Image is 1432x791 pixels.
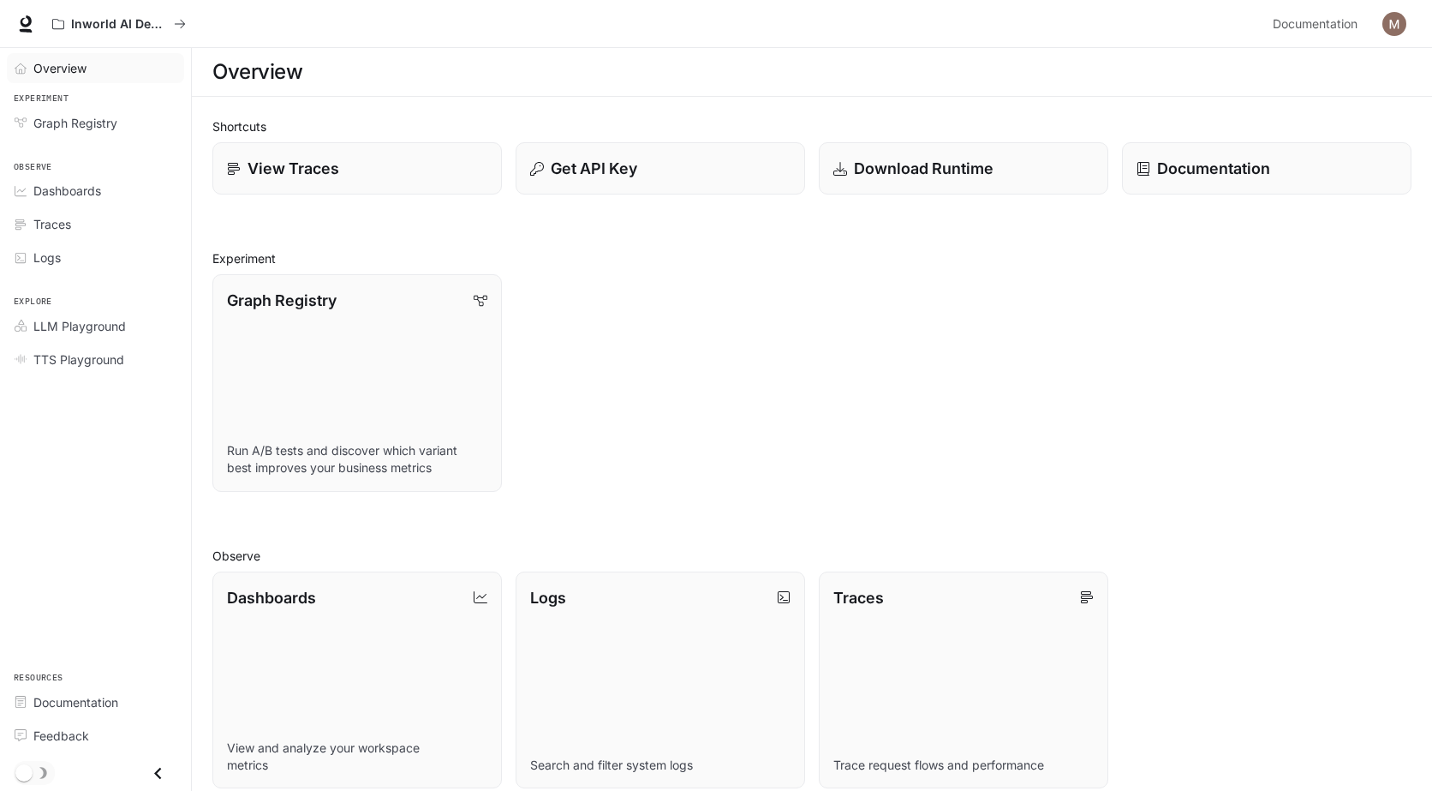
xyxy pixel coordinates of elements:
[227,586,316,609] p: Dashboards
[1382,12,1406,36] img: User avatar
[1122,142,1411,195] a: Documentation
[819,142,1108,195] a: Download Runtime
[15,763,33,782] span: Dark mode toggle
[33,317,126,335] span: LLM Playground
[227,289,337,312] p: Graph Registry
[33,215,71,233] span: Traces
[45,7,194,41] button: All workspaces
[212,274,502,492] a: Graph RegistryRun A/B tests and discover which variant best improves your business metrics
[33,114,117,132] span: Graph Registry
[551,157,637,180] p: Get API Key
[33,693,118,711] span: Documentation
[819,572,1108,789] a: TracesTrace request flows and performance
[530,586,566,609] p: Logs
[7,311,184,341] a: LLM Playground
[227,442,487,476] p: Run A/B tests and discover which variant best improves your business metrics
[212,55,302,89] h1: Overview
[212,117,1411,135] h2: Shortcuts
[71,17,167,32] p: Inworld AI Demos
[7,209,184,239] a: Traces
[33,59,87,77] span: Overview
[7,53,184,83] a: Overview
[33,249,61,267] span: Logs
[33,351,124,369] span: TTS Playground
[7,687,184,717] a: Documentation
[33,727,89,745] span: Feedback
[7,108,184,138] a: Graph Registry
[1273,14,1357,35] span: Documentation
[7,345,184,375] a: TTS Playground
[1157,157,1270,180] p: Documentation
[7,721,184,751] a: Feedback
[33,182,101,200] span: Dashboards
[1377,7,1411,41] button: User avatar
[1266,7,1370,41] a: Documentation
[7,176,184,206] a: Dashboards
[516,142,805,195] button: Get API Key
[248,157,339,180] p: View Traces
[212,547,1411,565] h2: Observe
[227,740,487,774] p: View and analyze your workspace metrics
[516,572,805,789] a: LogsSearch and filter system logs
[212,142,502,195] a: View Traces
[854,157,993,180] p: Download Runtime
[833,757,1094,774] p: Trace request flows and performance
[139,756,177,791] button: Close drawer
[7,243,184,273] a: Logs
[212,249,1411,267] h2: Experiment
[212,572,502,789] a: DashboardsView and analyze your workspace metrics
[833,586,884,609] p: Traces
[530,757,791,774] p: Search and filter system logs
